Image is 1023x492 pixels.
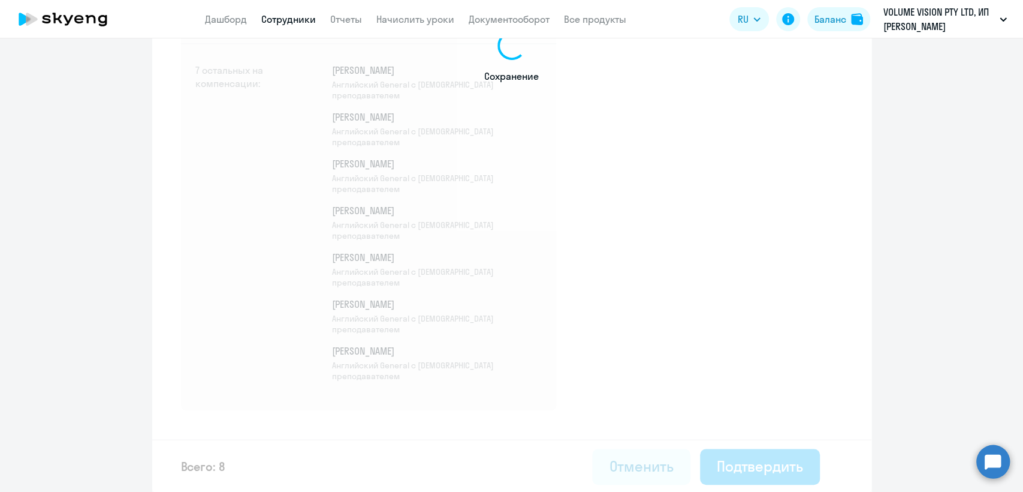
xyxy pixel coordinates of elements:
div: Баланс [814,12,846,26]
a: Начислить уроки [376,13,454,25]
a: Все продукты [564,13,626,25]
button: Балансbalance [807,7,870,31]
img: balance [851,13,863,25]
button: VOLUME VISION PTY LTD, ИП [PERSON_NAME] [877,5,1013,34]
a: Сотрудники [261,13,316,25]
span: RU [738,12,749,26]
a: Документооборот [469,13,550,25]
button: RU [729,7,769,31]
a: Отчеты [330,13,362,25]
span: Сохранение [484,70,539,83]
p: VOLUME VISION PTY LTD, ИП [PERSON_NAME] [883,5,995,34]
a: Дашборд [205,13,247,25]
